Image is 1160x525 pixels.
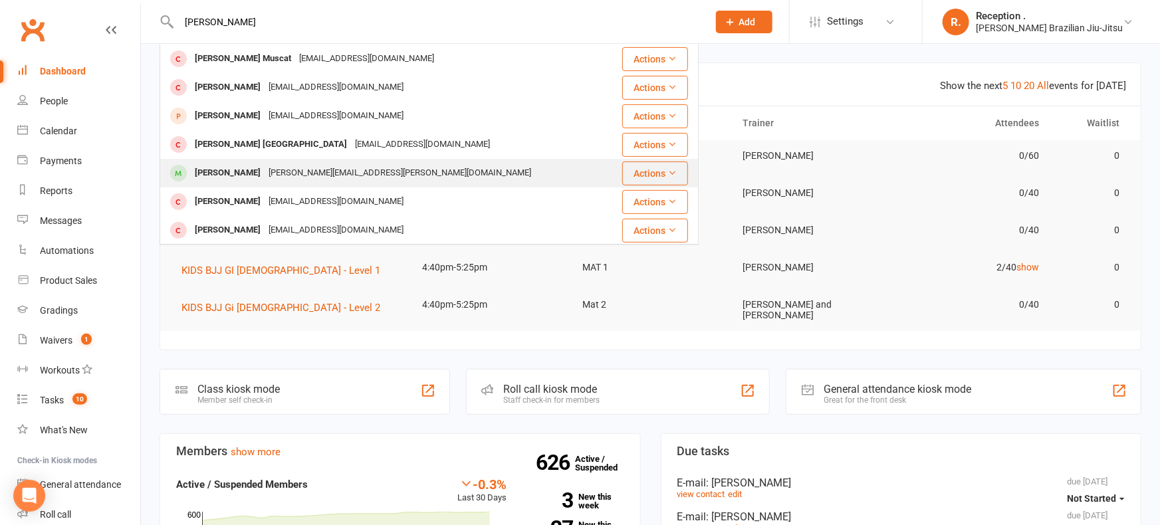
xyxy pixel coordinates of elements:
th: Attendees [891,106,1051,140]
td: 0/60 [891,140,1051,171]
td: Mat 2 [570,289,731,320]
div: [PERSON_NAME] [191,163,265,183]
td: 0 [1051,177,1131,209]
button: Actions [622,161,688,185]
button: Not Started [1067,486,1125,510]
div: Reports [40,185,72,196]
td: 0 [1051,140,1131,171]
a: Clubworx [16,13,49,47]
a: Calendar [17,116,140,146]
td: MAT 1 [570,252,731,283]
div: Last 30 Days [458,476,507,505]
div: [PERSON_NAME] [GEOGRAPHIC_DATA] [191,135,351,154]
h3: Due tasks [677,445,1125,458]
div: Class kiosk mode [197,383,280,395]
a: All [1037,80,1049,92]
div: Staff check-in for members [504,395,600,405]
td: 2/40 [891,252,1051,283]
td: 4:40pm-5:25pm [410,289,570,320]
a: edit [729,489,743,499]
div: [EMAIL_ADDRESS][DOMAIN_NAME] [295,49,438,68]
a: Automations [17,236,140,266]
div: People [40,96,68,106]
td: [PERSON_NAME] and [PERSON_NAME] [731,289,891,331]
button: Add [716,11,772,33]
div: Payments [40,156,82,166]
span: KIDS BJJ GI [DEMOGRAPHIC_DATA] - Level 1 [181,264,380,276]
td: 0 [1051,289,1131,320]
a: show more [231,446,281,458]
a: show [1016,262,1039,272]
button: Actions [622,76,688,100]
h3: Members [176,445,624,458]
td: 0 [1051,215,1131,246]
div: [EMAIL_ADDRESS][DOMAIN_NAME] [265,192,407,211]
td: [PERSON_NAME] [731,252,891,283]
td: 0/40 [891,215,1051,246]
div: General attendance kiosk mode [824,383,971,395]
button: KIDS BJJ GI [DEMOGRAPHIC_DATA] - Level 1 [181,262,390,278]
div: Gradings [40,305,78,316]
a: 3New this week [527,492,624,510]
div: Calendar [40,126,77,136]
div: [PERSON_NAME] [191,106,265,126]
button: Actions [622,190,688,214]
a: 626Active / Suspended [576,445,634,482]
div: General attendance [40,479,121,490]
div: Waivers [40,335,72,346]
a: 10 [1010,80,1021,92]
th: Trainer [731,106,891,140]
button: Actions [622,47,688,71]
div: Roll call [40,509,71,520]
strong: 3 [527,490,574,510]
span: Settings [827,7,864,37]
a: Tasks 10 [17,385,140,415]
span: Add [739,17,756,27]
button: KIDS BJJ Gi [DEMOGRAPHIC_DATA] - Level 2 [181,300,390,316]
td: 4:40pm-5:25pm [410,252,570,283]
div: Automations [40,245,94,256]
div: [PERSON_NAME] Muscat [191,49,295,68]
div: [EMAIL_ADDRESS][DOMAIN_NAME] [265,106,407,126]
div: [PERSON_NAME] [191,221,265,240]
div: Tasks [40,395,64,405]
a: What's New [17,415,140,445]
strong: 626 [536,453,576,472]
td: [PERSON_NAME] [731,177,891,209]
span: KIDS BJJ Gi [DEMOGRAPHIC_DATA] - Level 2 [181,302,380,314]
a: General attendance kiosk mode [17,470,140,500]
a: Gradings [17,296,140,326]
a: People [17,86,140,116]
a: Product Sales [17,266,140,296]
div: -0.3% [458,476,507,491]
div: [PERSON_NAME] [191,78,265,97]
a: view contact [677,489,725,499]
span: : [PERSON_NAME] [707,510,792,523]
a: Reports [17,176,140,206]
div: Product Sales [40,275,97,286]
div: What's New [40,425,88,435]
a: 5 [1002,80,1008,92]
a: 20 [1024,80,1034,92]
span: : [PERSON_NAME] [707,476,792,489]
a: Workouts [17,356,140,385]
div: Member self check-in [197,395,280,405]
div: Great for the front desk [824,395,971,405]
td: [PERSON_NAME] [731,215,891,246]
div: Reception . [976,10,1123,22]
strong: Active / Suspended Members [176,478,308,490]
div: [EMAIL_ADDRESS][DOMAIN_NAME] [265,78,407,97]
div: [EMAIL_ADDRESS][DOMAIN_NAME] [265,221,407,240]
div: E-mail [677,510,1125,523]
a: Waivers 1 [17,326,140,356]
span: Not Started [1067,493,1116,504]
button: Actions [622,133,688,157]
div: Show the next events for [DATE] [940,78,1126,94]
td: 0/40 [891,289,1051,320]
button: Actions [622,219,688,243]
input: Search... [175,13,699,31]
div: [PERSON_NAME] [191,192,265,211]
div: Messages [40,215,82,226]
td: [PERSON_NAME] [731,140,891,171]
div: [PERSON_NAME][EMAIL_ADDRESS][PERSON_NAME][DOMAIN_NAME] [265,163,535,183]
